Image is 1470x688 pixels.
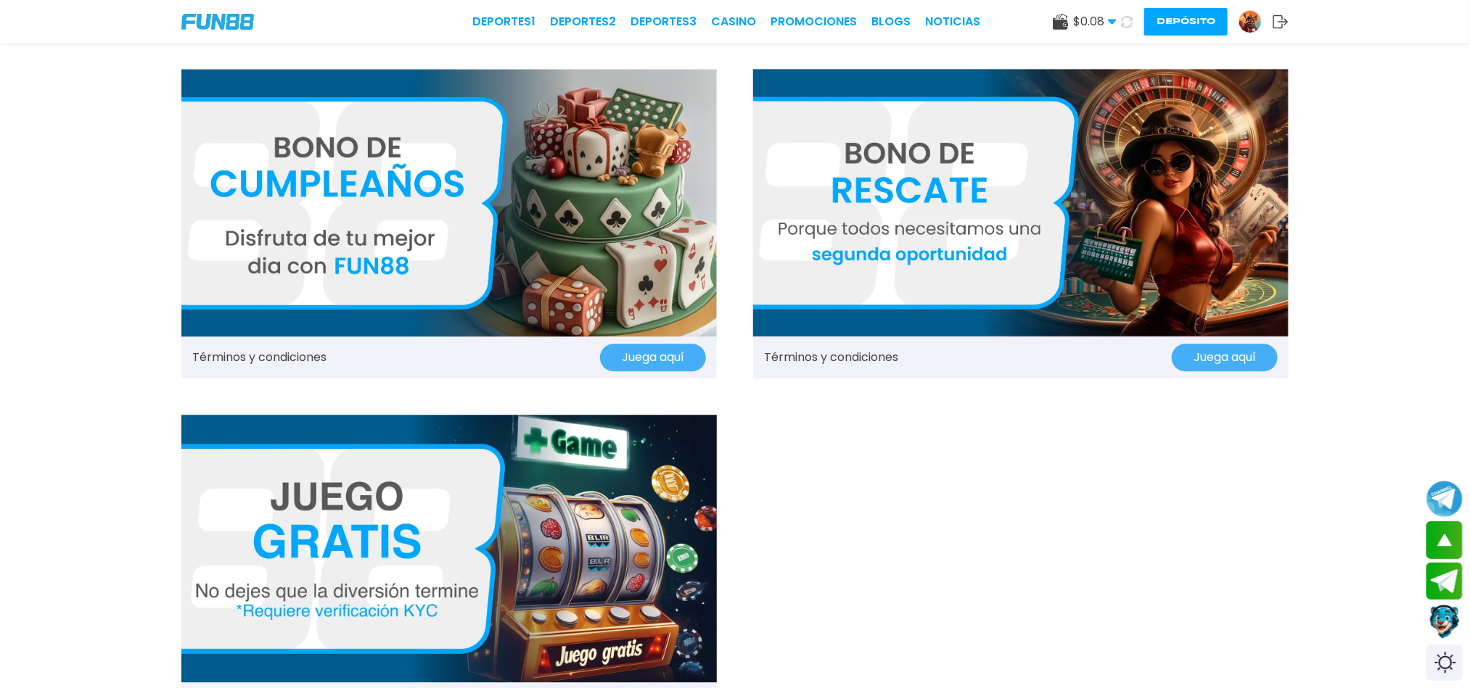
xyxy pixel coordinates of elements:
img: Promo Banner [181,415,717,682]
a: Términos y condiciones [764,349,898,366]
button: Juega aquí [1172,344,1278,371]
a: Términos y condiciones [192,349,327,366]
button: Depósito [1144,8,1228,36]
a: CASINO [711,13,756,30]
button: Contact customer service [1426,603,1463,641]
a: Promociones [771,13,857,30]
button: scroll up [1426,521,1463,559]
a: NOTICIAS [925,13,980,30]
button: Join telegram [1426,563,1463,600]
img: Company Logo [181,14,254,30]
a: Deportes1 [472,13,535,30]
a: Avatar [1239,10,1273,33]
img: Avatar [1239,11,1261,33]
a: Deportes2 [550,13,616,30]
img: Promo Banner [753,69,1289,336]
button: Juega aquí [600,344,706,371]
button: Join telegram channel [1426,480,1463,518]
div: Switch theme [1426,645,1463,681]
img: Promo Banner [181,69,717,336]
a: Deportes3 [631,13,697,30]
span: $ 0.08 [1073,13,1117,30]
a: BLOGS [871,13,911,30]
